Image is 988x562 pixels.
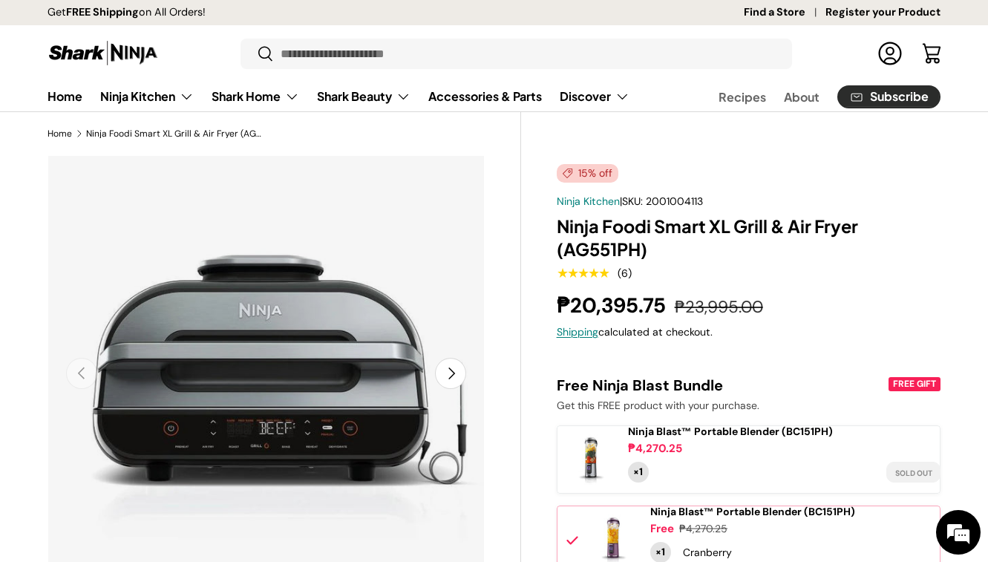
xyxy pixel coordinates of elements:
strong: ₱20,395.75 [557,292,670,319]
a: Home [48,82,82,111]
a: Recipes [719,82,766,111]
nav: Secondary [683,82,940,111]
a: Accessories & Parts [428,82,542,111]
span: 15% off [557,164,618,183]
div: Free [650,521,674,537]
a: Home [48,129,72,138]
span: Ninja Blast™ Portable Blender (BC151PH) [650,505,855,518]
div: (6) [618,268,632,279]
a: Find a Store [744,4,825,21]
a: Discover [560,82,629,111]
span: ★★★★★ [557,266,609,281]
s: ₱23,995.00 [675,296,763,318]
a: Subscribe [837,85,940,108]
summary: Shark Home [203,82,308,111]
span: Get this FREE product with your purchase. [557,399,759,412]
p: Get on All Orders! [48,4,206,21]
a: Shark Beauty [317,82,410,111]
div: calculated at checkout. [557,324,940,340]
a: Shark Home [212,82,299,111]
summary: Discover [551,82,638,111]
a: Ninja Kitchen [557,195,620,208]
div: ₱4,270.25 [628,441,682,457]
img: Shark Ninja Philippines [48,39,159,68]
span: 2001004113 [646,195,703,208]
a: Ninja Blast™ Portable Blender (BC151PH) [650,506,855,518]
a: Ninja Blast™ Portable Blender (BC151PH) [628,425,833,438]
div: FREE GIFT [889,377,940,391]
div: Quantity [628,462,649,483]
a: Ninja Foodi Smart XL Grill & Air Fryer (AG551PH) [86,129,264,138]
div: ₱4,270.25 [679,521,727,537]
summary: Ninja Kitchen [91,82,203,111]
strong: FREE Shipping [66,5,139,19]
nav: Primary [48,82,629,111]
a: Register your Product [825,4,940,21]
div: 5.0 out of 5.0 stars [557,267,609,280]
span: Subscribe [870,91,929,102]
div: Cranberry [683,545,732,561]
span: | [620,195,703,208]
a: About [784,82,819,111]
span: SKU: [622,195,643,208]
a: Ninja Kitchen [100,82,194,111]
div: Free Ninja Blast Bundle [557,376,886,395]
h1: Ninja Foodi Smart XL Grill & Air Fryer (AG551PH) [557,215,940,261]
a: Shipping [557,325,598,339]
summary: Shark Beauty [308,82,419,111]
nav: Breadcrumbs [48,127,521,140]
